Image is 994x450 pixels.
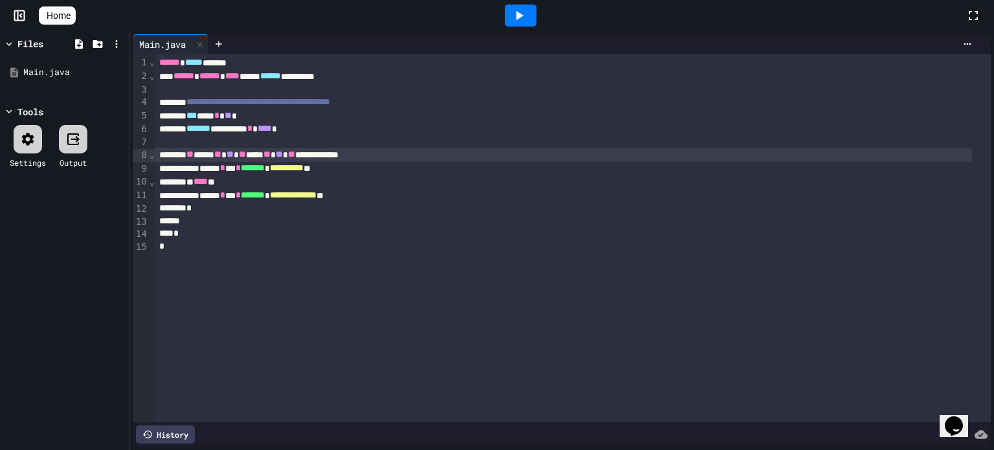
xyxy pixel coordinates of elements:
[133,38,192,51] div: Main.java
[133,175,149,189] div: 10
[133,109,149,123] div: 5
[133,228,149,241] div: 14
[133,136,149,149] div: 7
[149,57,155,67] span: Fold line
[149,177,155,187] span: Fold line
[133,56,149,70] div: 1
[23,66,124,79] div: Main.java
[133,123,149,137] div: 6
[39,6,76,25] a: Home
[47,9,71,22] span: Home
[149,71,155,81] span: Fold line
[133,34,208,54] div: Main.java
[133,189,149,203] div: 11
[149,150,155,160] span: Fold line
[10,157,46,168] div: Settings
[60,157,87,168] div: Output
[133,163,149,176] div: 9
[133,241,149,254] div: 15
[133,216,149,229] div: 13
[133,149,149,163] div: 8
[133,203,149,216] div: 12
[133,70,149,84] div: 2
[940,398,981,437] iframe: chat widget
[17,37,43,51] div: Files
[133,84,149,96] div: 3
[133,96,149,109] div: 4
[136,425,195,444] div: History
[17,105,43,118] div: Tools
